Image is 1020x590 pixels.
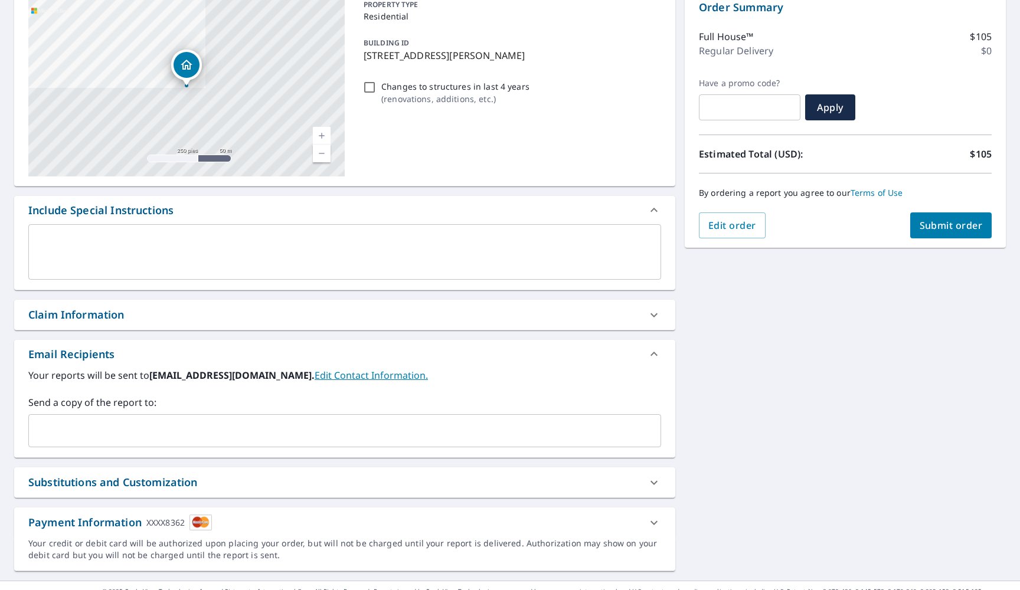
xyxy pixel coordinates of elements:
[171,50,202,86] div: Dropped pin, building 1, Residential property, 5 Bayberry Sias Ln Nantucket, MA 02554
[364,10,656,22] p: Residential
[699,78,800,88] label: Have a promo code?
[14,300,675,330] div: Claim Information
[699,44,773,58] p: Regular Delivery
[28,368,661,382] label: Your reports will be sent to
[851,187,903,198] a: Terms of Use
[313,127,331,145] a: Nivel actual 17, ampliar
[28,537,661,561] div: Your credit or debit card will be authorized upon placing your order, but will not be charged unt...
[699,212,766,238] button: Edit order
[28,307,125,323] div: Claim Information
[28,514,212,530] div: Payment Information
[815,101,846,114] span: Apply
[699,29,754,44] p: Full House™
[14,340,675,368] div: Email Recipients
[805,94,855,120] button: Apply
[149,369,315,382] b: [EMAIL_ADDRESS][DOMAIN_NAME].
[313,145,331,162] a: Nivel actual 17, alejar
[28,202,174,218] div: Include Special Instructions
[28,474,198,490] div: Substitutions and Customization
[699,147,845,161] p: Estimated Total (USD):
[910,212,992,238] button: Submit order
[189,514,212,530] img: cardImage
[14,196,675,224] div: Include Special Instructions
[970,147,992,161] p: $105
[14,467,675,497] div: Substitutions and Customization
[315,369,428,382] a: EditContactInfo
[699,188,992,198] p: By ordering a report you agree to our
[364,48,656,63] p: [STREET_ADDRESS][PERSON_NAME]
[708,219,756,232] span: Edit order
[920,219,983,232] span: Submit order
[981,44,992,58] p: $0
[146,514,185,530] div: XXXX8362
[28,346,115,362] div: Email Recipients
[364,38,409,48] p: BUILDING ID
[381,80,529,93] p: Changes to structures in last 4 years
[970,29,992,44] p: $105
[28,395,661,409] label: Send a copy of the report to:
[381,93,529,105] p: ( renovations, additions, etc. )
[14,507,675,537] div: Payment InformationXXXX8362cardImage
